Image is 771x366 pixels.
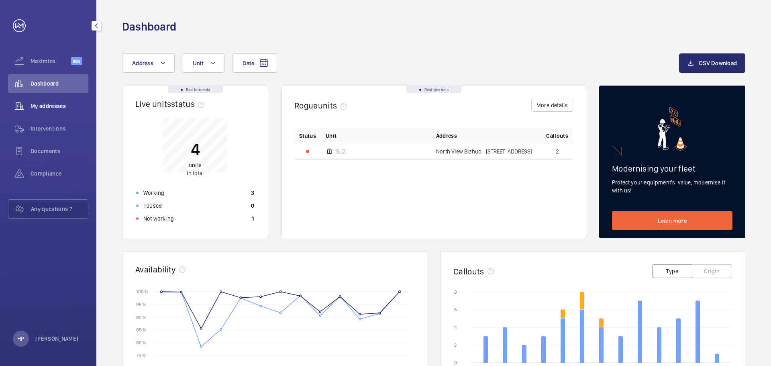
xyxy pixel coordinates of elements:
[136,340,146,346] text: 80 %
[168,86,223,93] div: Real time data
[436,149,532,154] span: North View Bizhub - [STREET_ADDRESS]
[31,102,88,110] span: My addresses
[454,289,457,295] text: 8
[453,266,484,276] h2: Callouts
[136,288,148,294] text: 100 %
[136,314,146,320] text: 90 %
[35,335,79,343] p: [PERSON_NAME]
[143,202,162,210] p: Paused
[436,132,457,140] span: Address
[454,342,457,348] text: 2
[135,264,176,274] h2: Availability
[171,99,208,109] span: status
[454,325,457,330] text: 4
[679,53,745,73] button: CSV Download
[31,57,71,65] span: Maximize
[251,189,254,197] p: 3
[122,53,175,73] button: Address
[326,132,337,140] span: Unit
[31,170,88,178] span: Compliance
[699,60,737,66] span: CSV Download
[546,132,568,140] span: Callouts
[136,301,146,307] text: 95 %
[336,149,345,154] span: SL2
[143,215,174,223] p: Not working
[658,107,687,151] img: marketing-card.svg
[612,211,732,230] a: Learn more
[31,80,88,88] span: Dashboard
[136,327,146,333] text: 85 %
[252,215,254,223] p: 1
[294,100,350,110] h2: Rogue
[122,19,176,34] h1: Dashboard
[136,353,146,358] text: 75 %
[132,60,153,66] span: Address
[531,99,573,112] button: More details
[692,264,732,278] button: Origin
[193,60,203,66] span: Unit
[251,202,254,210] p: 0
[233,53,277,73] button: Date
[318,100,350,110] span: units
[299,132,316,140] p: Status
[71,57,82,65] span: Beta
[243,60,254,66] span: Date
[17,335,24,343] p: HP
[189,162,202,168] span: units
[183,53,224,73] button: Unit
[187,139,204,159] p: 4
[652,264,692,278] button: Type
[31,205,88,213] span: Any questions ?
[31,147,88,155] span: Documents
[612,178,732,194] p: Protect your equipment's value, modernise it with us!
[31,125,88,133] span: Interventions
[406,86,461,93] div: Real time data
[187,161,204,177] p: in total
[556,149,559,154] span: 2
[612,164,732,174] h2: Modernising your fleet
[143,189,164,197] p: Working
[454,360,457,366] text: 0
[135,99,208,109] h2: Live units
[454,307,457,313] text: 6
